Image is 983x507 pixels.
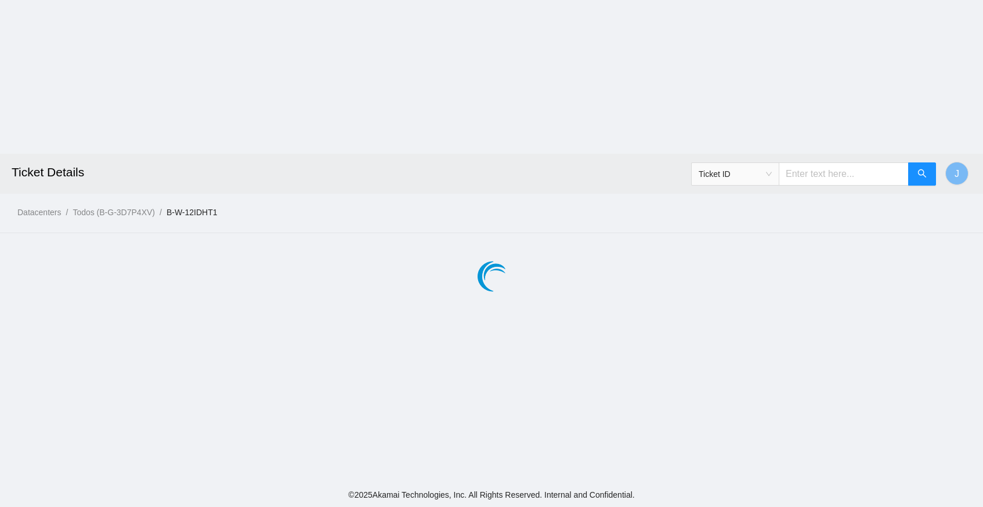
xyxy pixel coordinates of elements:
[167,208,218,217] a: B-W-12IDHT1
[917,169,927,180] span: search
[945,162,968,185] button: J
[160,208,162,217] span: /
[73,208,155,217] a: Todos (B-G-3D7P4XV)
[779,162,909,186] input: Enter text here...
[699,165,772,183] span: Ticket ID
[17,208,61,217] a: Datacenters
[66,208,68,217] span: /
[955,166,959,181] span: J
[12,154,684,191] h2: Ticket Details
[908,162,936,186] button: search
